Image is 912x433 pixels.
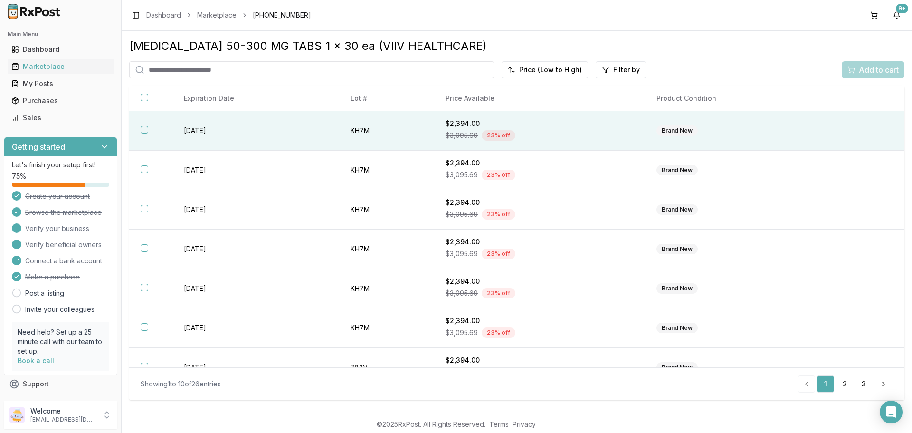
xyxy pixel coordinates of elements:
[519,65,582,75] span: Price (Low to High)
[4,93,117,108] button: Purchases
[172,86,339,111] th: Expiration Date
[339,86,434,111] th: Lot #
[11,113,110,123] div: Sales
[11,62,110,71] div: Marketplace
[446,367,478,377] span: $3,095.69
[817,375,834,393] a: 1
[8,109,114,126] a: Sales
[172,308,339,348] td: [DATE]
[798,375,893,393] nav: pagination
[4,393,117,410] button: Feedback
[446,277,634,286] div: $2,394.00
[172,151,339,190] td: [DATE]
[8,92,114,109] a: Purchases
[12,141,65,153] h3: Getting started
[4,59,117,74] button: Marketplace
[482,288,515,298] div: 23 % off
[11,79,110,88] div: My Posts
[446,356,634,365] div: $2,394.00
[25,272,80,282] span: Make a purchase
[446,119,634,128] div: $2,394.00
[836,375,853,393] a: 2
[446,237,634,247] div: $2,394.00
[25,289,64,298] a: Post a listing
[4,110,117,125] button: Sales
[339,151,434,190] td: KH7M
[8,58,114,75] a: Marketplace
[12,172,26,181] span: 75 %
[197,10,237,20] a: Marketplace
[339,190,434,230] td: KH7M
[434,86,645,111] th: Price Available
[18,356,54,365] a: Book a call
[30,406,96,416] p: Welcome
[339,348,434,387] td: 782V
[12,160,109,170] p: Let's finish your setup first!
[9,407,25,423] img: User avatar
[446,198,634,207] div: $2,394.00
[30,416,96,423] p: [EMAIL_ADDRESS][DOMAIN_NAME]
[446,249,478,259] span: $3,095.69
[446,328,478,337] span: $3,095.69
[25,240,102,250] span: Verify beneficial owners
[4,375,117,393] button: Support
[25,305,95,314] a: Invite your colleagues
[446,131,478,140] span: $3,095.69
[129,38,904,54] div: [MEDICAL_DATA] 50-300 MG TABS 1 x 30 ea (VIIV HEALTHCARE)
[339,308,434,348] td: KH7M
[146,10,181,20] a: Dashboard
[339,230,434,269] td: KH7M
[889,8,904,23] button: 9+
[482,367,515,377] div: 23 % off
[855,375,872,393] a: 3
[339,269,434,308] td: KH7M
[172,190,339,230] td: [DATE]
[446,210,478,219] span: $3,095.69
[513,420,536,428] a: Privacy
[656,165,698,175] div: Brand New
[489,420,509,428] a: Terms
[656,362,698,373] div: Brand New
[502,61,588,78] button: Price (Low to High)
[482,327,515,338] div: 23 % off
[11,96,110,106] div: Purchases
[880,401,902,423] div: Open Intercom Messenger
[141,379,221,389] div: Showing 1 to 10 of 26 entries
[4,4,65,19] img: RxPost Logo
[4,76,117,91] button: My Posts
[656,125,698,136] div: Brand New
[874,375,893,393] a: Go to next page
[172,269,339,308] td: [DATE]
[613,65,640,75] span: Filter by
[146,10,311,20] nav: breadcrumb
[656,283,698,294] div: Brand New
[172,111,339,151] td: [DATE]
[656,323,698,333] div: Brand New
[446,289,478,298] span: $3,095.69
[482,209,515,220] div: 23 % off
[253,10,311,20] span: [PHONE_NUMBER]
[896,4,908,13] div: 9+
[339,111,434,151] td: KH7M
[645,86,833,111] th: Product Condition
[656,244,698,254] div: Brand New
[8,30,114,38] h2: Main Menu
[11,45,110,54] div: Dashboard
[25,192,90,201] span: Create your account
[172,348,339,387] td: [DATE]
[25,256,102,266] span: Connect a bank account
[23,396,55,406] span: Feedback
[482,249,515,259] div: 23 % off
[596,61,646,78] button: Filter by
[446,158,634,168] div: $2,394.00
[656,204,698,215] div: Brand New
[4,42,117,57] button: Dashboard
[446,316,634,326] div: $2,394.00
[25,208,102,217] span: Browse the marketplace
[172,230,339,269] td: [DATE]
[482,130,515,141] div: 23 % off
[18,327,104,356] p: Need help? Set up a 25 minute call with our team to set up.
[482,170,515,180] div: 23 % off
[25,224,89,233] span: Verify your business
[446,170,478,180] span: $3,095.69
